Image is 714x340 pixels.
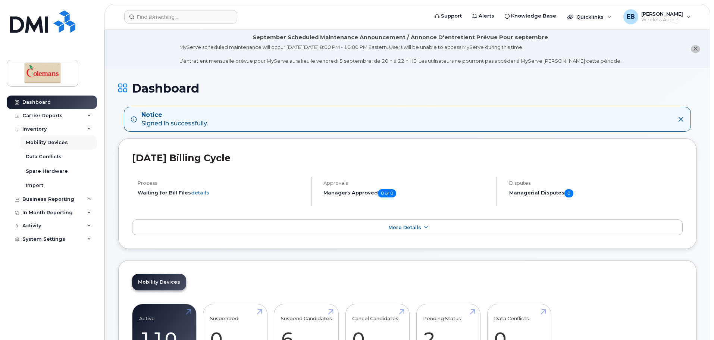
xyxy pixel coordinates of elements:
div: September Scheduled Maintenance Announcement / Annonce D'entretient Prévue Pour septembre [253,34,548,41]
a: Mobility Devices [132,274,186,290]
span: 0 of 0 [378,189,396,197]
button: close notification [691,45,700,53]
a: details [191,190,209,196]
li: Waiting for Bill Files [138,189,304,196]
h4: Process [138,180,304,186]
div: Signed in successfully. [141,111,208,128]
span: 0 [564,189,573,197]
h4: Approvals [323,180,490,186]
div: MyServe scheduled maintenance will occur [DATE][DATE] 8:00 PM - 10:00 PM Eastern. Users will be u... [179,44,621,65]
h1: Dashboard [118,82,696,95]
h5: Managerial Disputes [509,189,683,197]
h5: Managers Approved [323,189,490,197]
h2: [DATE] Billing Cycle [132,152,683,163]
span: More Details [388,225,421,230]
h4: Disputes [509,180,683,186]
strong: Notice [141,111,208,119]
